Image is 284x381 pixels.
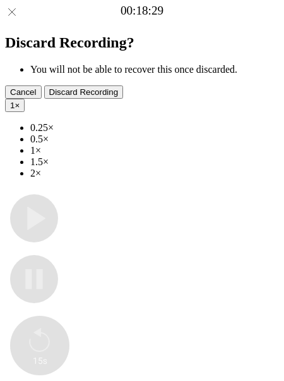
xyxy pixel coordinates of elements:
[5,99,25,112] button: 1×
[30,145,279,156] li: 1×
[30,168,279,179] li: 2×
[5,34,279,51] h2: Discard Recording?
[30,64,279,75] li: You will not be able to recover this once discarded.
[5,85,42,99] button: Cancel
[44,85,124,99] button: Discard Recording
[30,122,279,134] li: 0.25×
[121,4,163,18] a: 00:18:29
[30,134,279,145] li: 0.5×
[10,101,15,110] span: 1
[30,156,279,168] li: 1.5×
